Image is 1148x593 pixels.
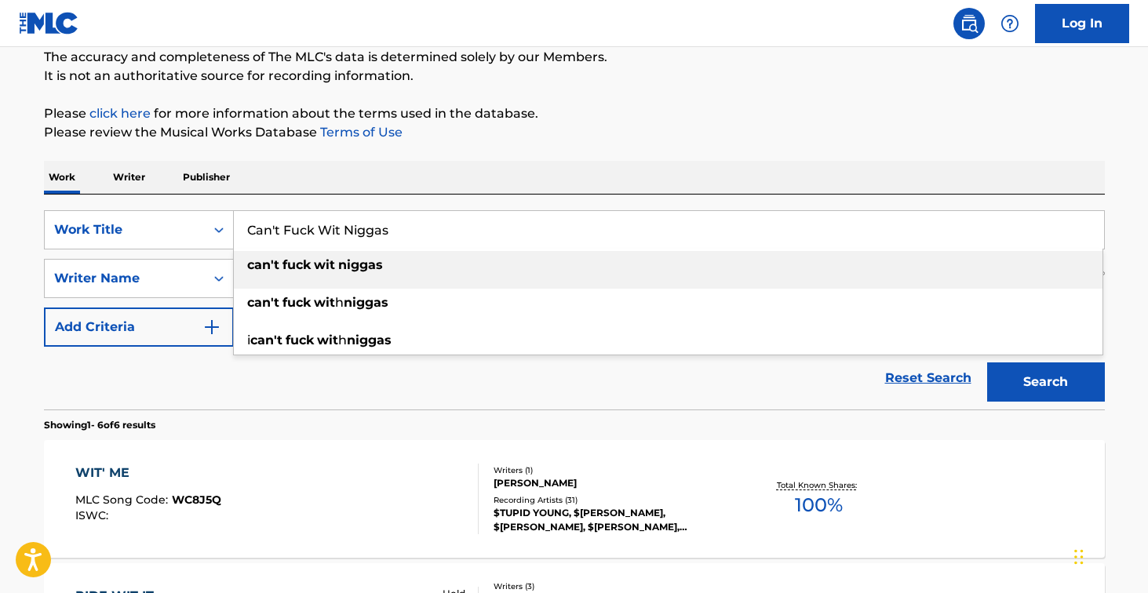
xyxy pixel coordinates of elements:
div: WIT' ME [75,464,221,482]
span: i [247,333,250,347]
a: Public Search [953,8,985,39]
span: h [335,295,344,310]
p: Writer [108,161,150,194]
div: Writer Name [54,269,195,288]
div: Help [994,8,1026,39]
a: click here [89,106,151,121]
img: search [960,14,979,33]
span: WC8J5Q [172,493,221,507]
button: Search [987,362,1105,402]
strong: can't [247,295,279,310]
span: 100 % [795,491,843,519]
form: Search Form [44,210,1105,409]
strong: fuck [286,333,314,347]
span: MLC Song Code : [75,493,172,507]
p: Showing 1 - 6 of 6 results [44,418,155,432]
span: ISWC : [75,508,112,522]
strong: fuck [282,257,311,272]
p: Please review the Musical Works Database [44,123,1105,142]
p: Work [44,161,80,194]
p: It is not an authoritative source for recording information. [44,67,1105,85]
div: $TUPID YOUNG, $[PERSON_NAME], $[PERSON_NAME], $[PERSON_NAME], $[PERSON_NAME] [494,506,731,534]
strong: wit [314,295,335,310]
img: MLC Logo [19,12,79,35]
div: Work Title [54,220,195,239]
strong: can't [250,333,282,347]
a: Reset Search [877,361,979,395]
strong: niggas [338,257,383,272]
strong: niggas [344,295,388,310]
p: Total Known Shares: [777,479,861,491]
img: 9d2ae6d4665cec9f34b9.svg [202,318,221,337]
p: Publisher [178,161,235,194]
div: [PERSON_NAME] [494,476,731,490]
a: Log In [1035,4,1129,43]
p: The accuracy and completeness of The MLC's data is determined solely by our Members. [44,48,1105,67]
strong: wit [314,257,335,272]
iframe: Chat Widget [1070,518,1148,593]
span: h [338,333,347,347]
div: Drag [1074,533,1084,580]
div: Writers ( 3 ) [494,580,731,592]
a: Terms of Use [317,125,403,140]
div: Recording Artists ( 31 ) [494,494,731,506]
strong: niggas [347,333,392,347]
strong: fuck [282,295,311,310]
div: Writers ( 1 ) [494,464,731,476]
strong: can't [247,257,279,272]
button: Add Criteria [44,307,234,347]
a: WIT' MEMLC Song Code:WC8J5QISWC:Writers (1)[PERSON_NAME]Recording Artists (31)$TUPID YOUNG, $[PER... [44,440,1105,558]
strong: wit [317,333,338,347]
p: Please for more information about the terms used in the database. [44,104,1105,123]
img: help [1000,14,1019,33]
